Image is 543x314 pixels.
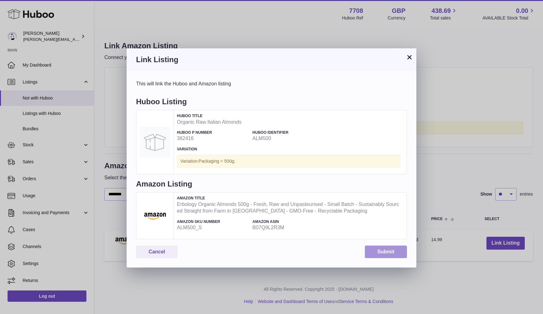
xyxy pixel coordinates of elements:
img: Organic Raw Italian Almonds [140,127,170,158]
h4: Huboo Title [177,113,400,118]
strong: Erbology Organic Almonds 500g - Fresh, Raw and Unpasteurised - Small Batch - Sustainably Sourced ... [177,201,400,214]
div: Variation: [177,155,400,168]
strong: B07Q9L2R3M [252,224,325,231]
h4: Variation [177,147,400,152]
h4: Huboo Identifier [252,130,325,135]
img: Erbology Organic Almonds 500g - Fresh, Raw and Unpasteurised - Small Batch - Sustainably Sourced ... [140,212,170,219]
h4: Huboo Listing [136,97,407,110]
h4: Amazon ASIN [252,219,325,224]
strong: 362416 [177,135,249,142]
button: × [406,53,413,61]
h4: Huboo P number [177,130,249,135]
strong: ALM500 [252,135,325,142]
h3: Link Listing [136,55,407,65]
button: Submit [365,246,407,258]
button: Cancel [136,246,178,258]
strong: Organic Raw Italian Almonds [177,119,400,126]
div: This will link the Huboo and Amazon listing [136,80,407,87]
strong: ALM500_S [177,224,249,231]
h4: Amazon SKU Number [177,219,249,224]
h4: Amazon Title [177,196,400,201]
span: Packaging = 500g; [199,159,235,164]
h4: Amazon Listing [136,179,407,192]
